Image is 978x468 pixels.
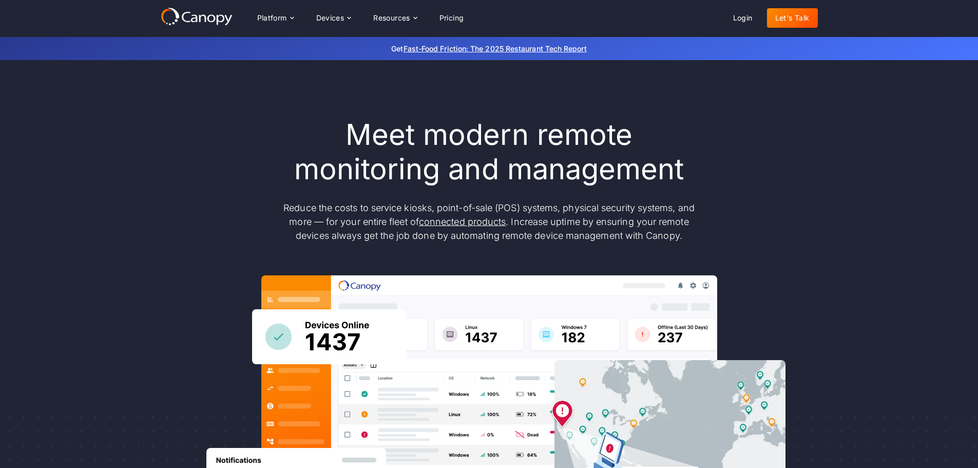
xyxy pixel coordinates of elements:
[431,8,472,28] a: Pricing
[725,8,761,28] a: Login
[308,8,359,28] div: Devices
[274,201,705,242] p: Reduce the costs to service kiosks, point-of-sale (POS) systems, physical security systems, and m...
[767,8,818,28] a: Let's Talk
[404,44,587,53] a: Fast-Food Friction: The 2025 Restaurant Tech Report
[249,8,302,28] div: Platform
[316,14,344,22] div: Devices
[252,309,406,364] img: Canopy sees how many devices are online
[238,43,741,54] p: Get
[419,216,506,227] a: connected products
[373,14,410,22] div: Resources
[274,118,705,186] h1: Meet modern remote monitoring and management
[257,14,287,22] div: Platform
[365,8,425,28] div: Resources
